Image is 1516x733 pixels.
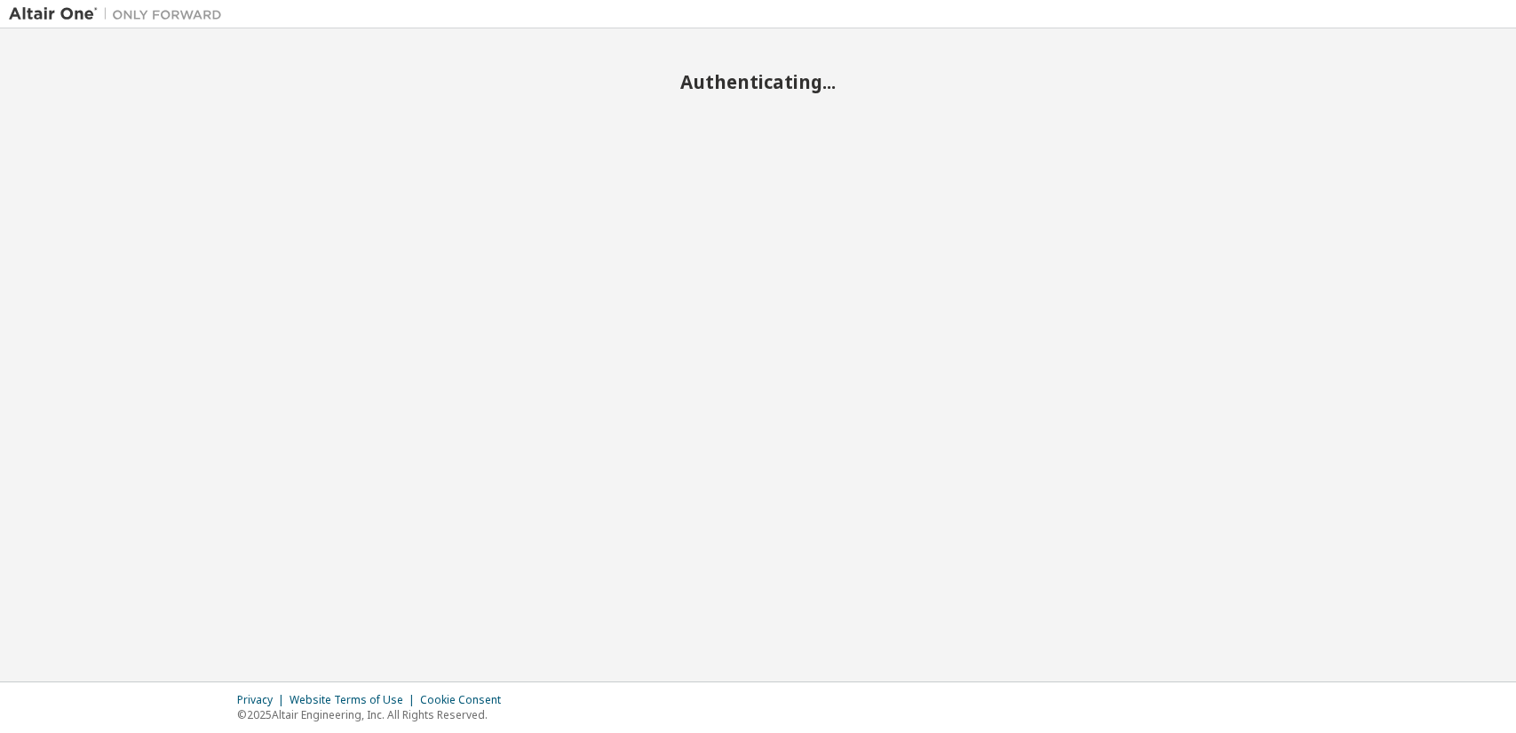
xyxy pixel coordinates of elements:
h2: Authenticating... [9,70,1507,93]
img: Altair One [9,5,231,23]
div: Privacy [237,693,290,707]
div: Website Terms of Use [290,693,420,707]
p: © 2025 Altair Engineering, Inc. All Rights Reserved. [237,707,512,722]
div: Cookie Consent [420,693,512,707]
